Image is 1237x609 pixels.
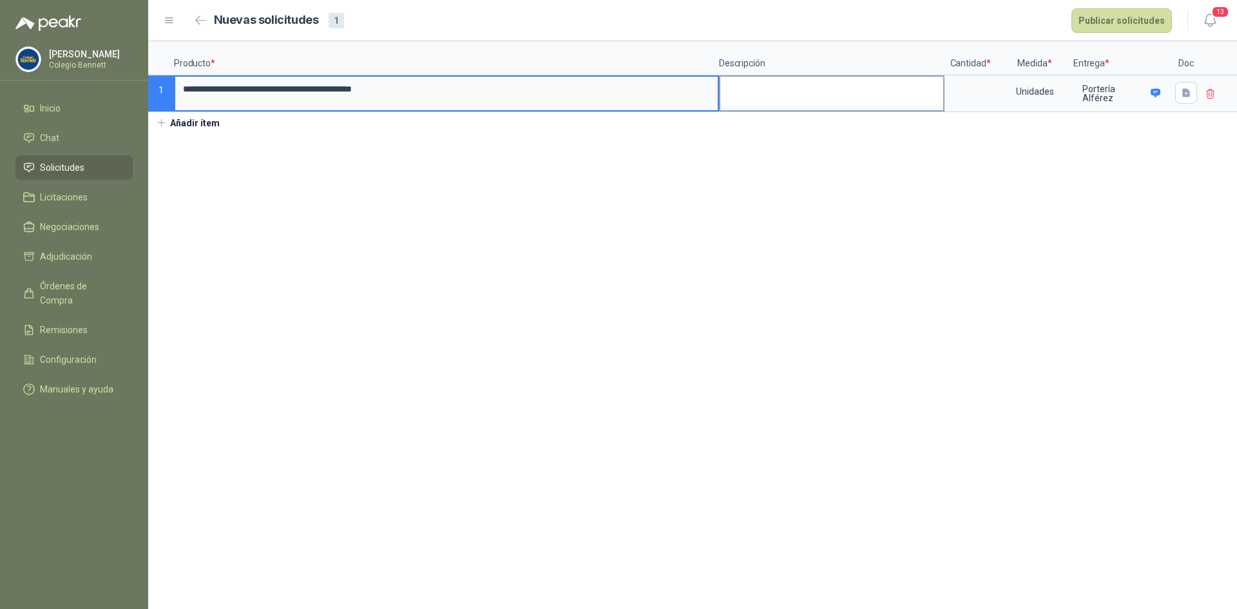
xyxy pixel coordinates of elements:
[1198,9,1222,32] button: 13
[40,160,84,175] span: Solicitudes
[16,47,41,72] img: Company Logo
[15,244,133,269] a: Adjudicación
[329,13,344,28] div: 1
[148,75,174,112] p: 1
[40,101,61,115] span: Inicio
[174,41,719,75] p: Producto
[49,50,129,59] p: [PERSON_NAME]
[40,382,113,396] span: Manuales y ayuda
[997,77,1072,106] div: Unidades
[15,215,133,239] a: Negociaciones
[15,15,81,31] img: Logo peakr
[15,377,133,401] a: Manuales y ayuda
[15,274,133,313] a: Órdenes de Compra
[40,131,59,145] span: Chat
[40,279,120,307] span: Órdenes de Compra
[40,190,88,204] span: Licitaciones
[15,347,133,372] a: Configuración
[1082,84,1146,102] p: Portería Alférez
[1073,41,1170,75] p: Entrega
[945,41,996,75] p: Cantidad
[148,112,227,134] button: Añadir ítem
[1071,8,1172,33] button: Publicar solicitudes
[40,220,99,234] span: Negociaciones
[15,318,133,342] a: Remisiones
[719,41,945,75] p: Descripción
[1211,6,1229,18] span: 13
[15,185,133,209] a: Licitaciones
[15,126,133,150] a: Chat
[15,155,133,180] a: Solicitudes
[15,96,133,121] a: Inicio
[49,61,129,69] p: Colegio Bennett
[996,41,1073,75] p: Medida
[1170,41,1202,75] p: Doc
[214,11,319,30] h2: Nuevas solicitudes
[40,353,97,367] span: Configuración
[40,249,92,264] span: Adjudicación
[40,323,88,337] span: Remisiones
